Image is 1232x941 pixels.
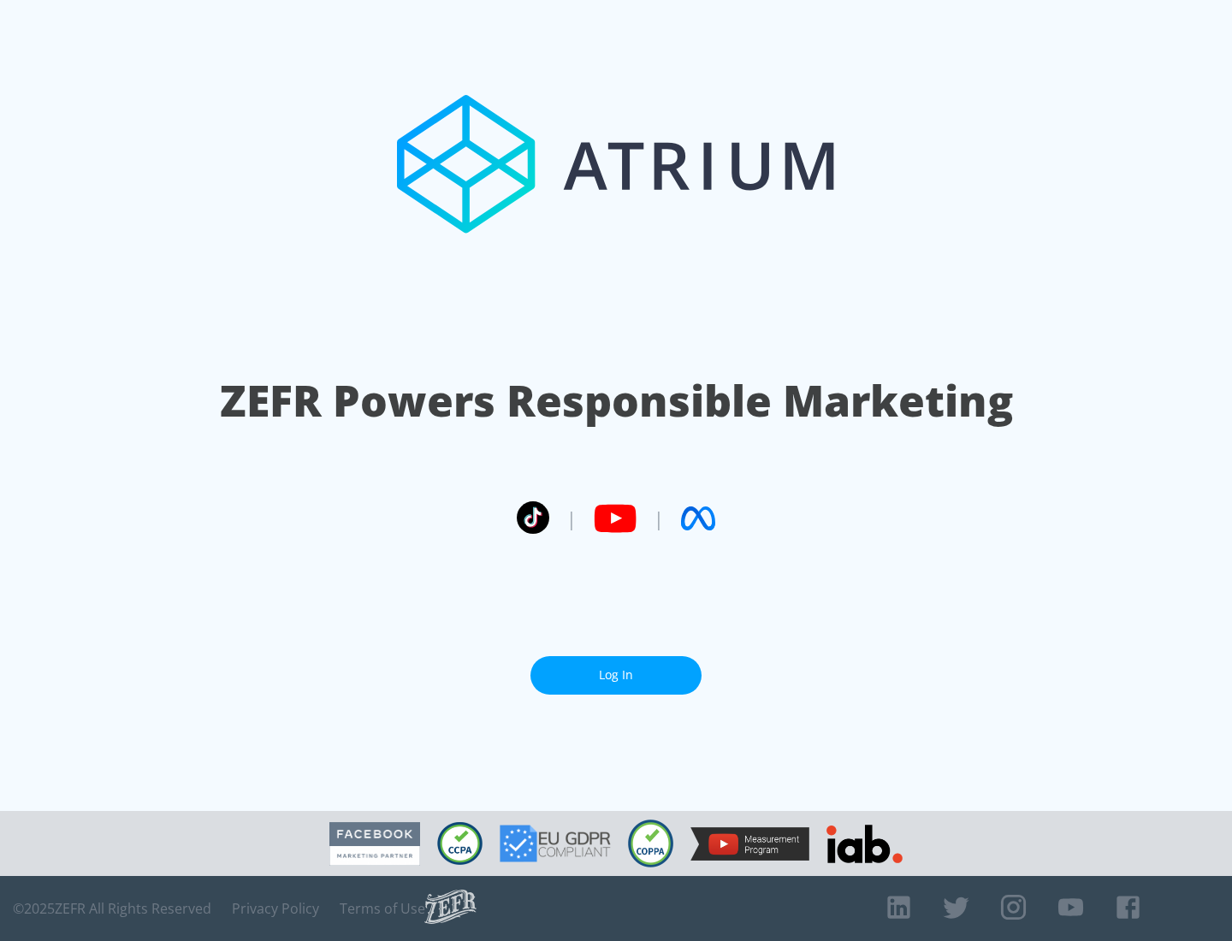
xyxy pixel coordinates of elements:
a: Privacy Policy [232,900,319,917]
h1: ZEFR Powers Responsible Marketing [220,371,1013,430]
img: IAB [826,825,903,863]
span: | [654,506,664,531]
a: Terms of Use [340,900,425,917]
img: CCPA Compliant [437,822,483,865]
img: COPPA Compliant [628,820,673,867]
img: Facebook Marketing Partner [329,822,420,866]
span: © 2025 ZEFR All Rights Reserved [13,900,211,917]
img: YouTube Measurement Program [690,827,809,861]
img: GDPR Compliant [500,825,611,862]
a: Log In [530,656,702,695]
span: | [566,506,577,531]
